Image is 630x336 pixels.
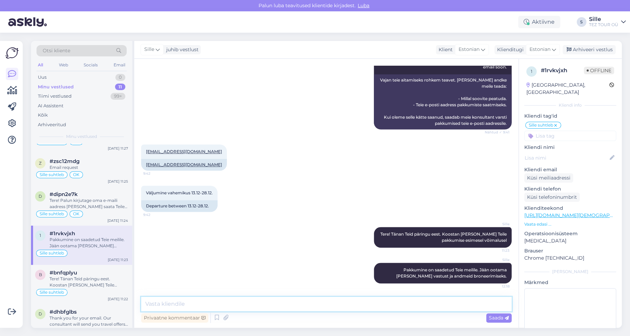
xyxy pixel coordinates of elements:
span: Väljumine vahemikus 13.12-28.12. [146,190,213,195]
input: Lisa tag [524,131,616,141]
div: Departure between 13.12-28.12. [141,200,218,212]
div: [DATE] 11:24 [107,218,128,223]
div: Klienditugi [494,46,524,53]
span: Otsi kliente [43,47,70,54]
span: Sille [484,257,510,262]
div: All [36,61,44,69]
div: Kliendi info [524,102,616,108]
div: Aktiivne [518,16,560,28]
span: Estonian [529,46,550,53]
div: Arhiveeri vestlus [563,45,616,54]
span: Sille suhtleb [40,212,64,216]
span: #1rvkvjxh [50,230,75,237]
span: Saada [489,315,509,321]
div: [PERSON_NAME] [524,269,616,275]
span: Pakkumine on saadetud Teie meilile. Jään ootama [PERSON_NAME] vastust ja andmeid broneerimiseks. [396,267,508,279]
div: Tere! Tänan Teid päringu eest. Koostan [PERSON_NAME] Teile pakkumise lähiajal [50,276,128,288]
div: Küsi telefoninumbrit [524,193,580,202]
span: OK [73,212,80,216]
input: Lisa nimi [525,154,608,162]
p: [MEDICAL_DATA] [524,237,616,245]
div: 99+ [111,93,125,100]
div: Privaatne kommentaar [141,313,208,323]
span: Nähtud ✓ 9:41 [484,130,510,135]
span: Estonian [459,46,480,53]
span: d [39,194,42,199]
div: Socials [82,61,99,69]
div: Thank you for your email. Our consultant will send you travel offers for [GEOGRAPHIC_DATA] soon. ... [50,315,128,327]
img: Askly Logo [6,46,19,59]
p: Kliendi nimi [524,144,616,151]
p: Klienditeekond [524,205,616,212]
div: [DATE] 11:25 [108,179,128,184]
div: S [577,17,586,27]
div: [GEOGRAPHIC_DATA], [GEOGRAPHIC_DATA] [526,82,609,96]
span: Sille [484,221,510,227]
div: Klient [436,46,453,53]
span: 1 [40,233,41,238]
span: Luba [356,2,371,9]
div: Tiimi vestlused [38,93,72,100]
a: [EMAIL_ADDRESS][DOMAIN_NAME] [146,149,222,154]
span: Sille suhtleb [40,290,64,294]
div: Web [57,61,70,69]
span: #dipn2e7k [50,191,78,197]
p: Chrome [TECHNICAL_ID] [524,254,616,262]
div: Arhiveeritud [38,121,66,128]
span: Sille suhtleb [40,173,64,177]
span: 9:42 [143,212,169,217]
div: # 1rvkvjxh [541,66,584,75]
span: Minu vestlused [66,133,97,140]
a: SilleTEZ TOUR OÜ [589,17,626,28]
span: 1 [531,69,532,74]
p: Kliendi telefon [524,185,616,193]
p: Brauser [524,247,616,254]
span: d [39,311,42,316]
div: Tere! Palun kirjutage oma e-maili aadress [PERSON_NAME] saata Teile pakkumused. [50,197,128,210]
p: Vaata edasi ... [524,221,616,227]
p: Märkmed [524,279,616,286]
div: Pakkumine on saadetud Teie meilile. Jään ootama [PERSON_NAME] vastust ja andmeid broneerimiseks. [50,237,128,249]
span: Offline [584,67,614,74]
div: TEZ TOUR OÜ [589,22,618,28]
div: Email request [50,164,128,171]
span: z [39,161,42,166]
div: [DATE] 11:27 [108,146,128,151]
div: AI Assistent [38,102,63,109]
div: 11 [115,84,125,90]
span: Sille suhtleb [40,251,64,255]
div: Uus [38,74,46,81]
span: 9:42 [143,171,169,176]
p: Kliendi tag'id [524,112,616,120]
p: Kliendi email [524,166,616,173]
span: b [39,272,42,277]
span: #bnfqplyu [50,270,77,276]
span: OK [73,173,80,177]
div: 0 [115,74,125,81]
div: [DATE] 11:22 [108,296,128,302]
p: Operatsioonisüsteem [524,230,616,237]
span: 11:23 [484,248,510,253]
div: Kõik [38,112,48,119]
span: Tere! Tänan Teid päringu eest. Koostan [PERSON_NAME] Teile pakkumise esimesel võimalusel [380,231,508,243]
span: Sille [144,46,154,53]
div: juhib vestlust [164,46,199,53]
div: Email [112,61,127,69]
div: Sille [589,17,618,22]
span: Sille suhtleb [529,123,553,127]
div: Minu vestlused [38,84,74,90]
span: #dhbfglbs [50,309,77,315]
a: [EMAIL_ADDRESS][DOMAIN_NAME] [146,162,222,167]
div: Vajan teie aitamiseks rohkem teavet. [PERSON_NAME] andke meile teada: - Millal soovite peatuda. -... [374,74,512,129]
span: 12:18 [484,284,510,289]
div: [DATE] 11:23 [108,257,128,262]
div: Küsi meiliaadressi [524,173,573,183]
span: #zsc12mdg [50,158,80,164]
